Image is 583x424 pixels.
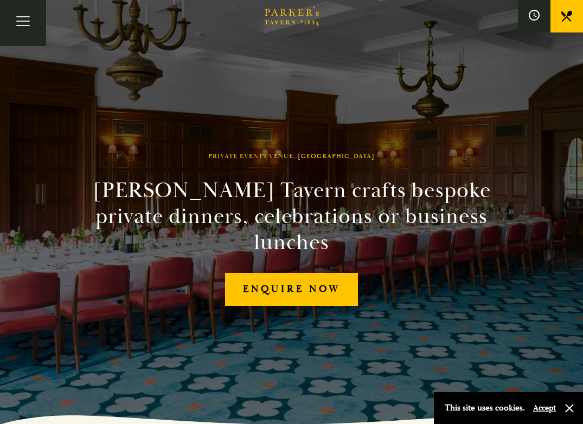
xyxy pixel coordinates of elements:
[533,403,556,413] button: Accept
[564,403,575,414] button: Close and accept
[225,273,358,306] a: Enquire now
[445,400,525,416] p: This site uses cookies.
[208,153,375,160] h1: Private Events Venue, [GEOGRAPHIC_DATA]
[88,178,496,256] h2: [PERSON_NAME] Tavern crafts bespoke private dinners, celebrations or business lunches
